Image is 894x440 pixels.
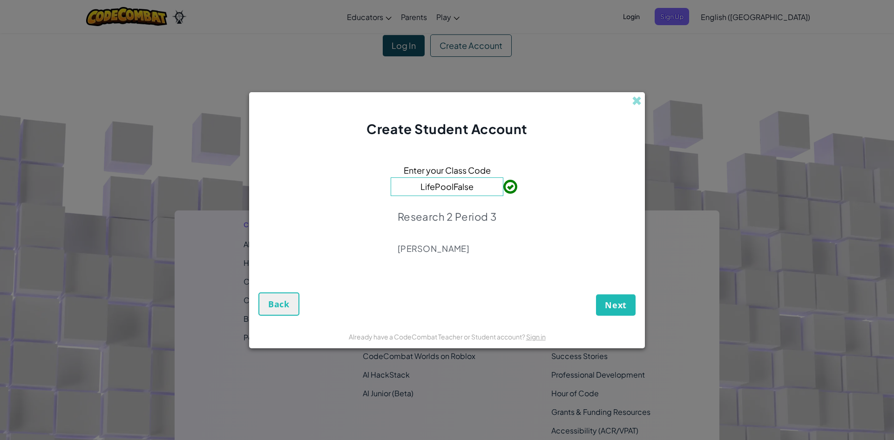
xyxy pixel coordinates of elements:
span: Already have a CodeCombat Teacher or Student account? [349,332,526,341]
button: Next [596,294,636,316]
p: [PERSON_NAME] [398,243,496,254]
p: Research 2 Period 3 [398,210,496,223]
span: Next [605,299,627,311]
span: Enter your Class Code [404,163,491,177]
span: Back [268,298,290,310]
span: Create Student Account [366,121,527,137]
button: Back [258,292,299,316]
a: Sign in [526,332,546,341]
